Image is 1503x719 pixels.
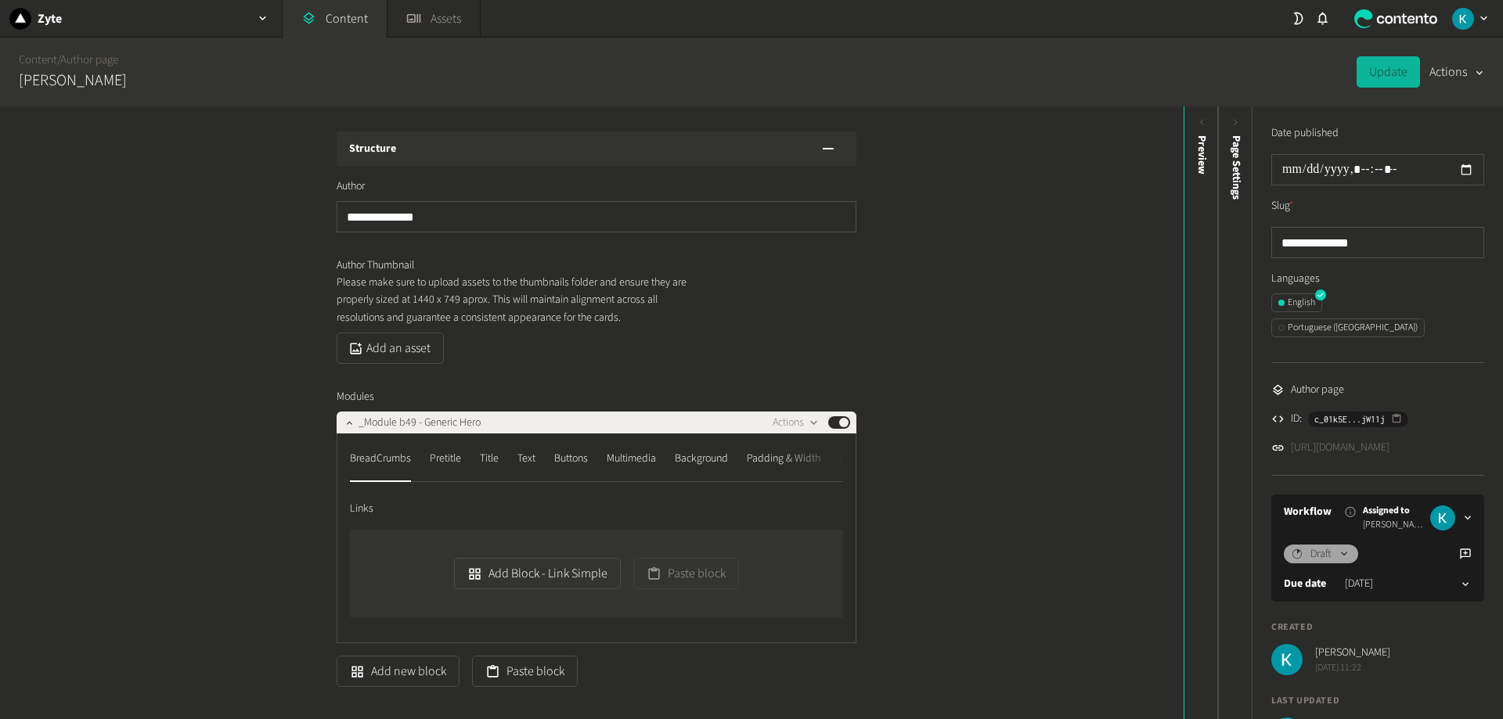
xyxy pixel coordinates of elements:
span: Modules [337,389,374,405]
a: [URL][DOMAIN_NAME] [1291,440,1389,456]
div: Multimedia [607,446,656,471]
button: Paste block [633,558,739,589]
span: Author Thumbnail [337,257,414,274]
a: Workflow [1284,504,1332,520]
div: Text [517,446,535,471]
button: Draft [1284,545,1358,563]
span: [PERSON_NAME] [1363,518,1424,532]
div: Preview [1194,135,1210,174]
h2: [PERSON_NAME] [19,69,127,92]
a: Content [19,52,57,68]
button: Update [1357,56,1420,88]
button: Actions [773,413,819,432]
span: c_01k5E...jW11j [1314,412,1385,426]
div: Title [480,446,499,471]
button: Add new block [337,656,460,687]
div: Portuguese ([GEOGRAPHIC_DATA]) [1278,321,1418,335]
img: Karlo Jedud [1430,505,1455,530]
button: c_01k5E...jW11j [1308,412,1408,427]
h3: Structure [349,141,396,157]
label: Date published [1271,125,1339,142]
img: Karlo Jedud [1271,644,1303,675]
span: Author page [1291,382,1344,398]
h4: Last updated [1271,694,1484,708]
label: Slug [1271,198,1294,214]
img: Zyte [9,8,31,30]
button: Add an asset [337,333,444,364]
span: Author [337,178,365,195]
span: [DATE] 11:22 [1315,661,1390,675]
div: BreadCrumbs [350,446,411,471]
button: Portuguese ([GEOGRAPHIC_DATA]) [1271,318,1425,337]
button: Paste block [472,656,578,687]
span: Assigned to [1363,504,1424,518]
span: _Module b49 - Generic Hero [359,415,481,431]
span: / [57,52,60,68]
div: Buttons [554,446,588,471]
span: ID: [1291,411,1302,427]
h2: Zyte [38,9,62,28]
button: Actions [1429,56,1484,88]
div: Padding & Width [747,446,820,471]
time: [DATE] [1345,576,1373,592]
h4: Created [1271,620,1484,635]
span: [PERSON_NAME] [1315,645,1390,661]
p: Please make sure to upload assets to the thumbnails folder and ensure they are properly sized at ... [337,274,693,326]
span: Draft [1310,546,1332,563]
label: Due date [1284,576,1326,592]
button: Add Block - Link Simple [454,558,621,589]
label: Languages [1271,271,1484,287]
span: Page Settings [1228,135,1245,200]
span: Links [350,501,373,517]
div: Background [675,446,728,471]
button: English [1271,293,1322,312]
a: Author page [60,52,118,68]
img: Karlo Jedud [1452,8,1474,30]
div: English [1278,296,1315,310]
div: Pretitle [430,446,461,471]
